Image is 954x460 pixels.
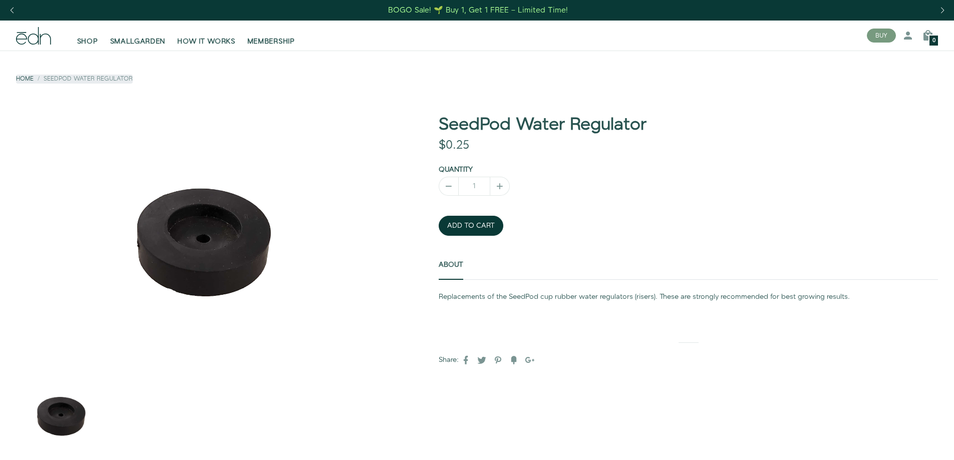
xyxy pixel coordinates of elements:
a: SMALLGARDEN [104,25,172,47]
a: BOGO Sale! 🌱 Buy 1, Get 1 FREE – Limited Time! [387,3,569,18]
nav: breadcrumbs [16,75,133,83]
label: Quantity [439,165,473,175]
label: Share: [439,355,459,365]
h1: SeedPod Water Regulator [439,116,938,134]
span: HOW IT WORKS [177,37,235,47]
li: SeedPod Water Regulator [34,75,133,83]
a: HOW IT WORKS [171,25,241,47]
button: BUY [867,29,896,43]
a: Home [16,75,34,83]
a: SHOP [71,25,104,47]
span: $0.25 [439,137,469,154]
a: MEMBERSHIP [241,25,301,47]
div: 1 / 1 [16,116,391,366]
span: SMALLGARDEN [110,37,166,47]
iframe: Opens a widget where you can find more information [877,430,944,455]
span: 0 [932,38,935,44]
div: About [439,292,938,310]
a: About [439,250,463,280]
div: BOGO Sale! 🌱 Buy 1, Get 1 FREE – Limited Time! [388,5,568,16]
span: MEMBERSHIP [247,37,295,47]
span: SHOP [77,37,98,47]
button: ADD TO CART [439,216,503,236]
